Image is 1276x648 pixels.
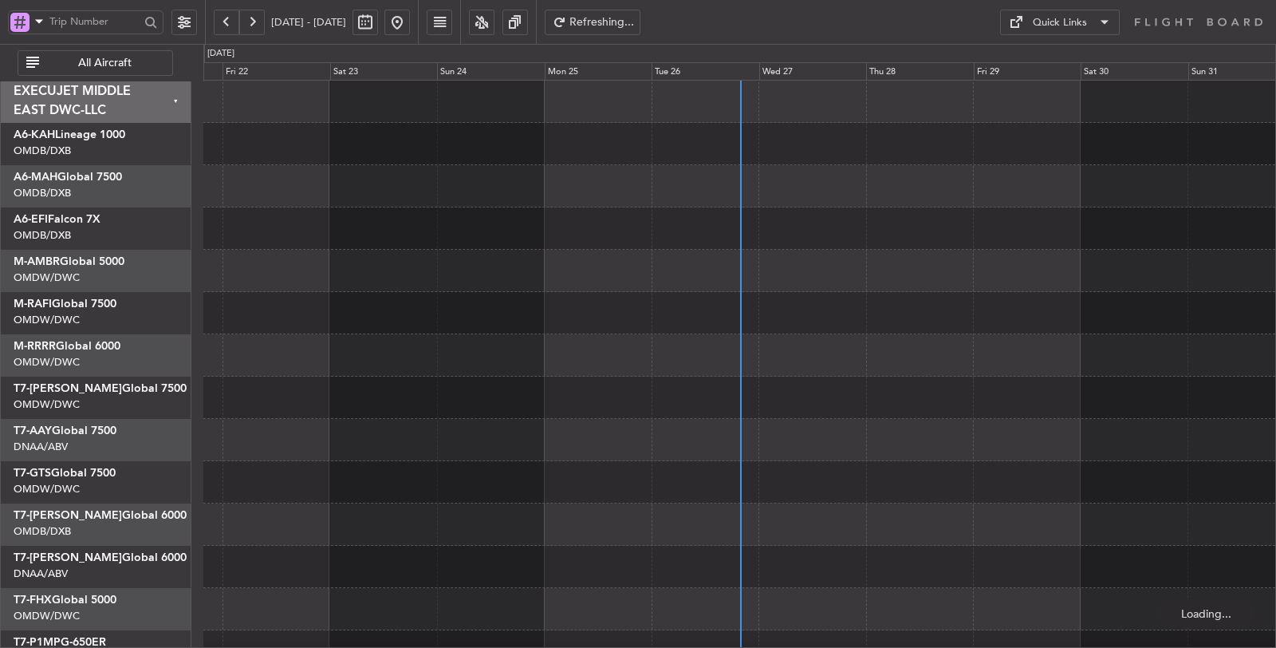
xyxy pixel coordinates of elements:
a: OMDB/DXB [14,144,71,158]
span: T7-[PERSON_NAME] [14,552,122,563]
div: Loading... [1156,599,1256,628]
a: OMDW/DWC [14,609,80,623]
button: Refreshing... [545,10,640,35]
a: OMDB/DXB [14,186,71,200]
a: T7-FHXGlobal 5000 [14,595,116,606]
div: Thu 28 [866,62,974,81]
a: T7-GTSGlobal 7500 [14,468,116,479]
a: DNAA/ABV [14,440,68,454]
span: A6-KAH [14,129,55,140]
span: T7-[PERSON_NAME] [14,383,122,394]
a: T7-P1MPG-650ER [14,637,106,648]
span: Refreshing... [569,17,635,28]
button: All Aircraft [18,50,173,76]
div: [DATE] [207,47,234,61]
a: OMDW/DWC [14,271,80,285]
a: OMDB/DXB [14,228,71,243]
span: A6-EFI [14,214,48,225]
div: Tue 26 [652,62,759,81]
a: T7-[PERSON_NAME]Global 7500 [14,383,187,394]
span: All Aircraft [42,57,167,69]
div: Sat 30 [1081,62,1188,81]
div: Fri 22 [223,62,330,81]
span: T7-FHX [14,595,52,606]
a: T7-[PERSON_NAME]Global 6000 [14,552,187,563]
span: T7-GTS [14,468,51,479]
a: DNAA/ABV [14,567,68,581]
div: Fri 29 [974,62,1081,81]
span: [DATE] - [DATE] [271,15,346,30]
span: T7-P1MP [14,637,61,648]
a: OMDW/DWC [14,482,80,496]
a: OMDW/DWC [14,313,80,327]
input: Trip Number [49,10,140,34]
a: A6-KAHLineage 1000 [14,129,125,140]
div: Sat 23 [330,62,438,81]
a: OMDW/DWC [14,355,80,369]
a: M-RAFIGlobal 7500 [14,298,116,310]
span: M-AMBR [14,256,60,267]
a: A6-MAHGlobal 7500 [14,172,122,183]
div: Sun 24 [437,62,545,81]
a: OMDW/DWC [14,397,80,412]
a: T7-[PERSON_NAME]Global 6000 [14,510,187,521]
a: T7-AAYGlobal 7500 [14,425,116,437]
button: Quick Links [1000,10,1120,35]
span: A6-MAH [14,172,57,183]
div: Quick Links [1033,15,1087,31]
span: M-RAFI [14,298,52,310]
a: M-RRRRGlobal 6000 [14,341,120,352]
span: T7-[PERSON_NAME] [14,510,122,521]
span: T7-AAY [14,425,52,437]
a: M-AMBRGlobal 5000 [14,256,124,267]
a: A6-EFIFalcon 7X [14,214,100,225]
div: Mon 25 [545,62,652,81]
a: OMDB/DXB [14,524,71,539]
div: Wed 27 [759,62,867,81]
span: M-RRRR [14,341,56,352]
